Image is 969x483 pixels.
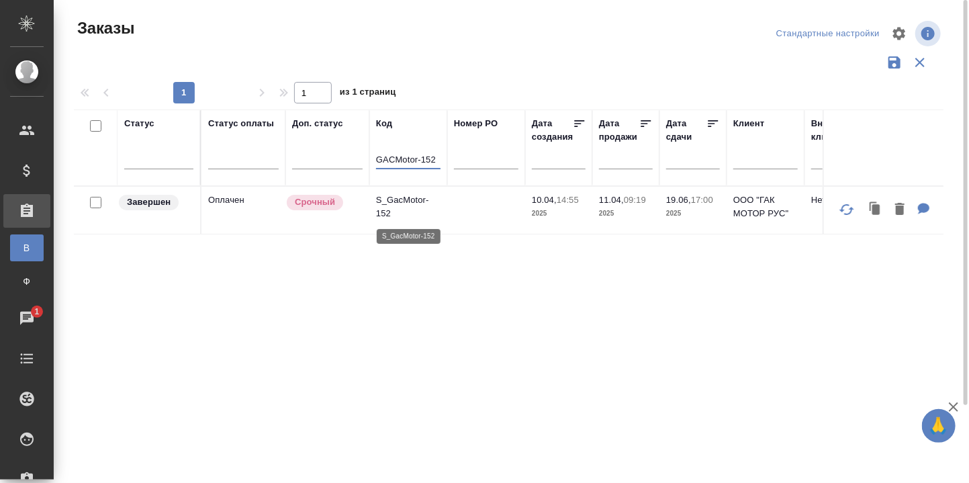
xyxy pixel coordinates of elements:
[599,207,653,220] p: 2025
[831,193,863,226] button: Обновить
[376,117,392,130] div: Код
[292,117,343,130] div: Доп. статус
[340,84,396,103] span: из 1 страниц
[733,117,764,130] div: Клиент
[666,117,706,144] div: Дата сдачи
[118,193,193,212] div: Выставляет КМ при направлении счета или после выполнения всех работ/сдачи заказа клиенту. Окончат...
[733,193,798,220] p: ООО "ГАК МОТОР РУС"
[888,196,911,224] button: Удалить
[907,50,933,75] button: Сбросить фильтры
[10,234,44,261] a: В
[599,117,639,144] div: Дата продажи
[915,21,943,46] span: Посмотреть информацию
[557,195,579,205] p: 14:55
[532,117,573,144] div: Дата создания
[285,193,363,212] div: Выставляется автоматически, если на указанный объем услуг необходимо больше времени в стандартном...
[17,275,37,288] span: Ф
[127,195,171,209] p: Завершен
[927,412,950,440] span: 🙏
[26,305,47,318] span: 1
[454,117,498,130] div: Номер PO
[124,117,154,130] div: Статус
[882,50,907,75] button: Сохранить фильтры
[532,207,586,220] p: 2025
[599,195,624,205] p: 11.04,
[201,187,285,234] td: Оплачен
[208,117,274,130] div: Статус оплаты
[811,193,865,207] p: Нет
[3,302,50,335] a: 1
[773,24,883,44] div: split button
[74,17,134,39] span: Заказы
[863,196,888,224] button: Клонировать
[17,241,37,255] span: В
[883,17,915,50] span: Настроить таблицу
[922,409,956,443] button: 🙏
[10,268,44,295] a: Ф
[666,195,691,205] p: 19.06,
[532,195,557,205] p: 10.04,
[811,117,865,144] div: Внутренний клиент
[666,207,720,220] p: 2025
[376,193,441,220] p: S_GacMotor-152
[691,195,713,205] p: 17:00
[295,195,335,209] p: Срочный
[624,195,646,205] p: 09:19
